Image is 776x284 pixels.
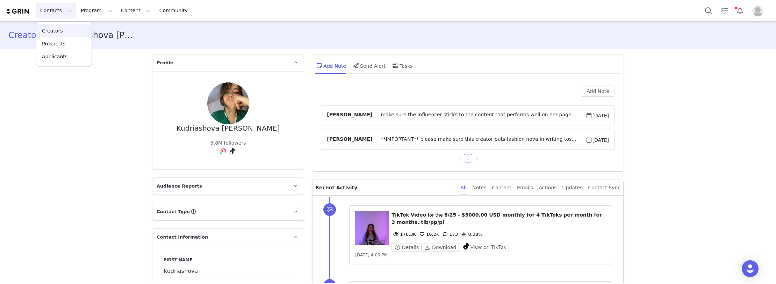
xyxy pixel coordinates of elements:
p: Creators [42,27,63,35]
i: icon: right [474,156,479,161]
i: icon: left [458,156,462,161]
div: All [461,180,467,196]
p: Hey [PERSON_NAME], Your proposal has been accepted! We're so excited to have you be apart of the ... [3,3,238,20]
span: [DATE] 4:00 PM [355,253,388,257]
a: Tasks [717,3,732,19]
button: View on TikTok [459,243,509,251]
button: Content [117,3,155,19]
img: placeholder-profile.jpg [752,5,763,16]
div: Contact Sync [588,180,620,196]
span: Audience Reports [157,183,202,190]
span: 176.3K [391,232,416,237]
div: 5.8M followers [210,139,246,147]
span: 16.2K [418,232,439,237]
div: Open Intercom Messenger [742,260,759,277]
span: 173 [441,232,458,237]
a: Creators [8,29,50,42]
a: 1 [464,154,472,162]
span: Profile [157,59,173,66]
li: Previous Page [455,154,464,162]
div: Notes [472,180,486,196]
a: Community [155,3,195,19]
span: [PERSON_NAME] [327,111,372,119]
button: Add Note [581,86,615,97]
p: Prospects [42,40,65,48]
div: Kudriashova [PERSON_NAME] [177,124,280,132]
li: Next Page [472,154,481,162]
button: Download [422,243,459,252]
a: View on TikTok [459,245,509,250]
span: 0.38% [460,232,482,237]
span: Video [411,212,426,218]
span: TikTok [391,212,409,218]
span: [DATE] [585,136,609,144]
div: Content [492,180,511,196]
span: **IMPORTANT** please make sure this creator puts fashion nova in writing tossing up rice in some ... [372,136,585,144]
div: Tasks [391,57,413,74]
span: 8/25 - $5000.00 USD monthly for 4 TikToks per month for 3 months. tib/pp/pl [391,212,602,225]
li: 1 [464,154,472,162]
div: Send Alert [352,57,386,74]
button: Search [701,3,716,19]
div: Add Note [315,57,346,74]
button: Profile [748,5,770,16]
button: Contacts [36,3,76,19]
button: Details [391,243,422,252]
span: Contact Type [157,208,190,215]
img: grin logo [6,8,30,15]
span: Contact Information [157,234,208,241]
span: make sure the influencer sticks to the content that performs well on her page. She’s doing hauls ... [372,111,585,119]
div: Actions [539,180,556,196]
img: instagram.svg [221,148,226,154]
p: Applicants [42,53,67,60]
button: Program [77,3,116,19]
span: [PERSON_NAME] [327,136,372,144]
div: Emails [517,180,533,196]
button: Notifications [732,3,748,19]
p: Recent Activity [315,180,455,195]
img: afad0931-14a3-4074-860e-719826585812.jpg [207,82,249,124]
label: First Name [164,257,293,263]
p: ⁨ ⁩ ⁨ ⁩ for the ⁨ ⁩ [391,211,606,226]
div: Updates [562,180,582,196]
span: [DATE] [585,111,609,119]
